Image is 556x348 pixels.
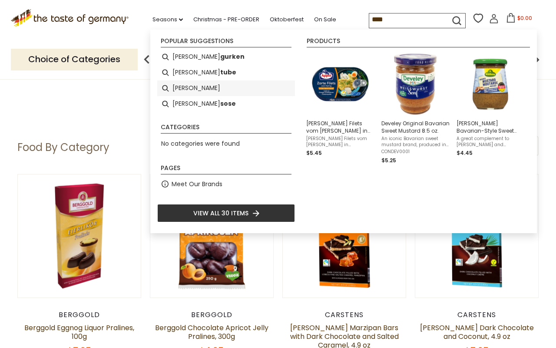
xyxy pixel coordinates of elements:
[303,49,378,168] li: Appel Zarte Filets vom Hering in Eier-Senf-Creme 200g
[193,15,259,24] a: Christmas - PRE-ORDER
[381,120,450,134] span: Develey Original Bavarian Sweet Mustard 8.5 oz.
[415,174,538,298] img: Carstens Luebecker Dark Chocolate and Coconut, 4.9 oz
[18,174,141,298] img: Berggold Eggnog Liquor Pralines, 100g
[24,323,134,341] a: Berggold Eggnog Liquor Pralines, 100g
[282,311,406,319] div: Carstens
[172,179,222,189] a: Meet Our Brands
[150,174,273,298] img: Berggold Chocolate Apricot Jelly Pralines, 300g
[220,67,236,77] b: tube
[157,65,295,80] li: senf tube
[283,174,406,298] img: Carstens Luebecker Marzipan Bars with Dark Chocolate and Salted Caramel, 4.9 oz
[138,51,156,68] img: previous arrow
[220,99,236,109] b: sose
[157,204,295,222] li: View all 30 items
[381,136,450,148] span: An iconic Bavarian sweet mustard brand, produced in [GEOGRAPHIC_DATA], [GEOGRAPHIC_DATA], by [PER...
[157,96,295,112] li: senfsose
[415,311,539,319] div: Carstens
[150,30,537,233] div: Instant Search Results
[459,53,522,116] img: Kuehne Bavarian-Style Sweet Mustard
[378,49,453,168] li: Develey Original Bavarian Sweet Mustard 8.5 oz.
[157,49,295,65] li: senf gurken
[500,13,537,26] button: $0.00
[314,15,336,24] a: On Sale
[457,136,525,148] span: A great complement to [PERSON_NAME] and Bavarian pretzels.
[17,141,109,154] h1: Food By Category
[152,15,183,24] a: Seasons
[517,14,532,22] span: $0.00
[157,80,295,96] li: senf
[381,157,396,164] span: $5.25
[157,176,295,192] li: Meet Our Brands
[307,38,530,47] li: Products
[381,53,450,165] a: Develey Original Bavarian Sweet Mustard 8.5 oz.An iconic Bavarian sweet mustard brand, produced i...
[457,120,525,134] span: [PERSON_NAME] Bavarian-Style Sweet Mustard 8.5 oz.
[453,49,528,168] li: Kuehne Bavarian-Style Sweet Mustard 8.5 oz.
[161,124,291,134] li: Categories
[161,165,291,174] li: Pages
[306,136,374,148] span: [PERSON_NAME] Filets vom [PERSON_NAME] in [PERSON_NAME]-Creme is a German classic that brings tog...
[381,149,450,155] span: CONDEV0001
[306,120,374,134] span: [PERSON_NAME] Filets vom [PERSON_NAME] in [PERSON_NAME]-Creme 200g
[150,311,274,319] div: Berggold
[457,149,473,157] span: $4.45
[17,311,141,319] div: Berggold
[161,139,240,148] span: No categories were found
[155,323,268,341] a: Berggold Chocolate Apricot Jelly Pralines, 300g
[306,53,374,165] a: Appel Zarte Filets in Eier Senf Creme[PERSON_NAME] Filets vom [PERSON_NAME] in [PERSON_NAME]-Crem...
[193,208,248,218] span: View all 30 items
[220,52,245,62] b: gurken
[457,53,525,165] a: Kuehne Bavarian-Style Sweet Mustard[PERSON_NAME] Bavarian-Style Sweet Mustard 8.5 oz.A great comp...
[420,323,534,341] a: [PERSON_NAME] Dark Chocolate and Coconut, 4.9 oz
[161,38,291,47] li: Popular suggestions
[309,53,372,116] img: Appel Zarte Filets in Eier Senf Creme
[11,49,138,70] p: Choice of Categories
[270,15,304,24] a: Oktoberfest
[306,149,322,157] span: $5.45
